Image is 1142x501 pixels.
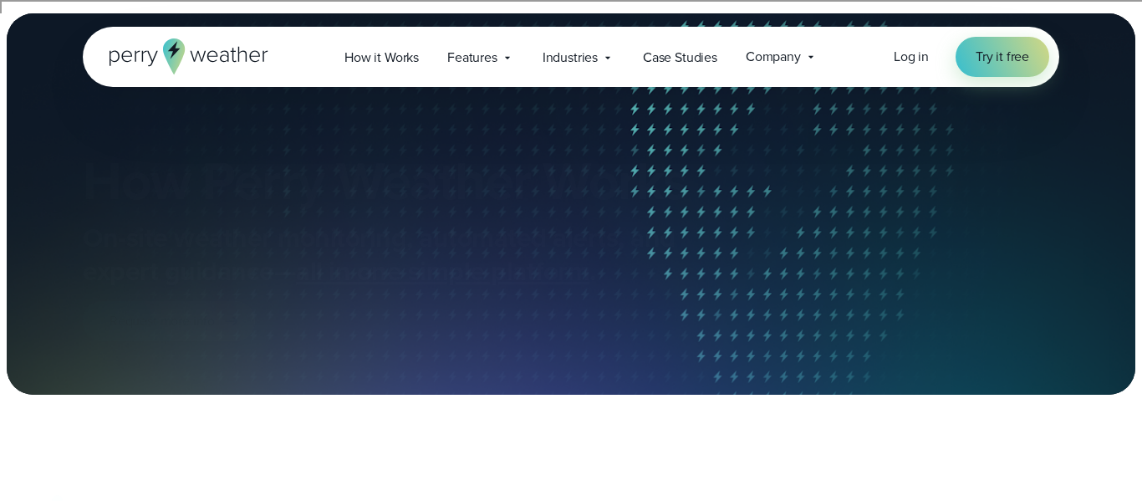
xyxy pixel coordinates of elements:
[543,48,598,68] span: Industries
[330,40,433,74] a: How it Works
[643,48,717,68] span: Case Studies
[894,47,929,66] span: Log in
[447,48,497,68] span: Features
[956,37,1049,77] a: Try it free
[976,47,1029,67] span: Try it free
[344,48,419,68] span: How it Works
[746,47,801,67] span: Company
[894,47,929,67] a: Log in
[629,40,732,74] a: Case Studies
